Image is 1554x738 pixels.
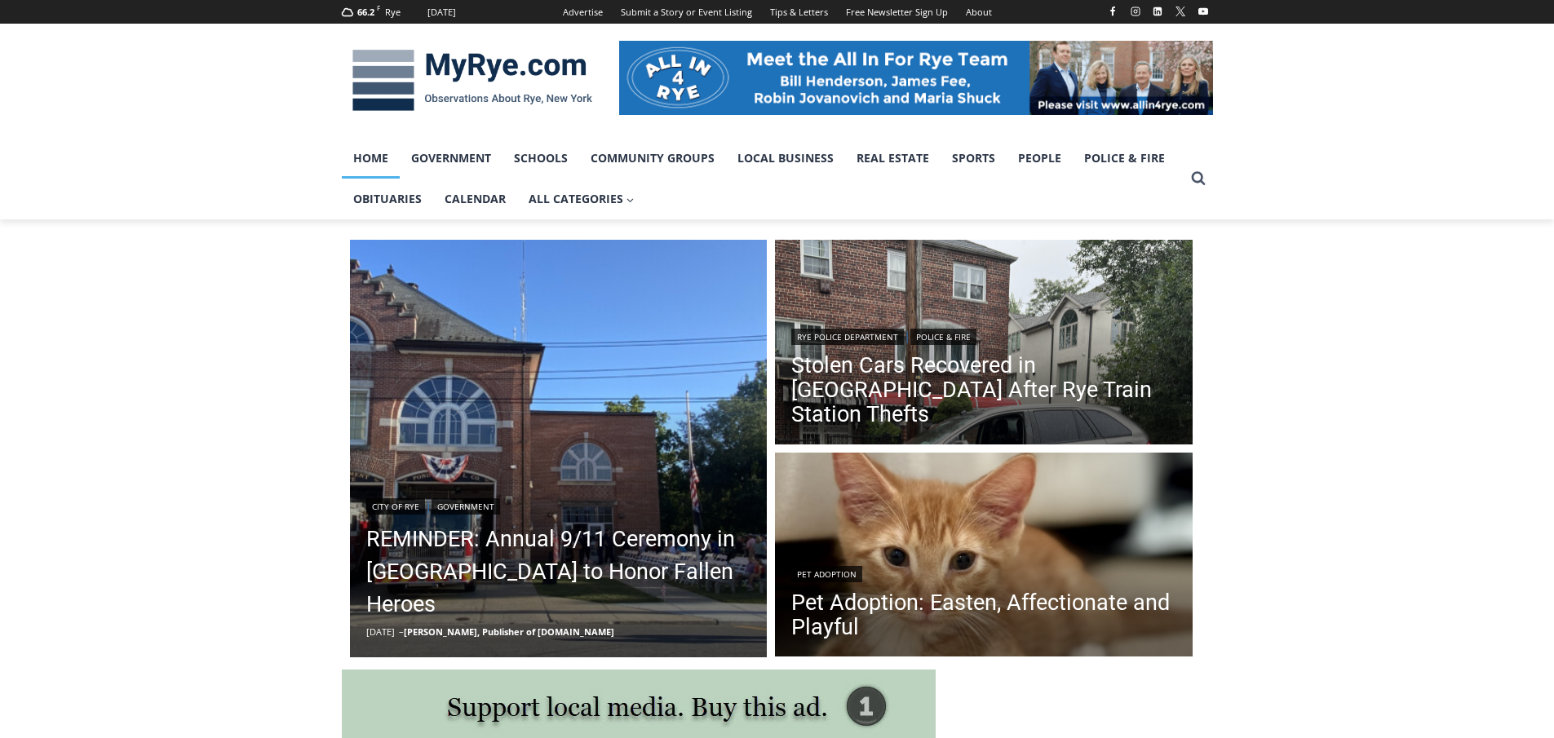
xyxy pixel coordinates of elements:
[1073,138,1176,179] a: Police & Fire
[366,625,395,638] time: [DATE]
[1184,164,1213,193] button: View Search Form
[791,353,1176,426] a: Stolen Cars Recovered in [GEOGRAPHIC_DATA] After Rye Train Station Thefts
[775,453,1193,661] a: Read More Pet Adoption: Easten, Affectionate and Playful
[427,5,456,20] div: [DATE]
[342,179,433,219] a: Obituaries
[791,329,904,345] a: Rye Police Department
[366,495,751,515] div: |
[726,138,845,179] a: Local Business
[775,240,1193,449] a: Read More Stolen Cars Recovered in Bronx After Rye Train Station Thefts
[400,138,503,179] a: Government
[385,5,401,20] div: Rye
[399,625,404,638] span: –
[342,138,1184,220] nav: Primary Navigation
[517,179,646,219] a: All Categories
[1148,2,1167,21] a: Linkedin
[377,3,380,12] span: F
[342,38,603,123] img: MyRye.com
[342,138,400,179] a: Home
[1126,2,1145,21] a: Instagram
[432,498,500,515] a: Government
[433,179,517,219] a: Calendar
[350,240,768,657] a: Read More REMINDER: Annual 9/11 Ceremony in Rye to Honor Fallen Heroes
[941,138,1007,179] a: Sports
[775,240,1193,449] img: (PHOTO: This Ford Edge was stolen from the Rye Metro North train station on Tuesday, September 9,...
[1171,2,1190,21] a: X
[775,453,1193,661] img: [PHOTO: Easten]
[404,625,614,638] a: [PERSON_NAME], Publisher of [DOMAIN_NAME]
[366,498,425,515] a: City of Rye
[357,6,374,18] span: 66.2
[1007,138,1073,179] a: People
[619,41,1213,114] img: All in for Rye
[845,138,941,179] a: Real Estate
[366,523,751,621] a: REMINDER: Annual 9/11 Ceremony in [GEOGRAPHIC_DATA] to Honor Fallen Heroes
[791,590,1176,639] a: Pet Adoption: Easten, Affectionate and Playful
[529,190,635,208] span: All Categories
[1193,2,1213,21] a: YouTube
[503,138,579,179] a: Schools
[791,325,1176,345] div: |
[1103,2,1122,21] a: Facebook
[791,566,862,582] a: Pet Adoption
[579,138,726,179] a: Community Groups
[910,329,976,345] a: Police & Fire
[350,240,768,657] img: (PHOTO: The City of Rye 9-11 ceremony on Wednesday, September 11, 2024. It was the 23rd anniversa...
